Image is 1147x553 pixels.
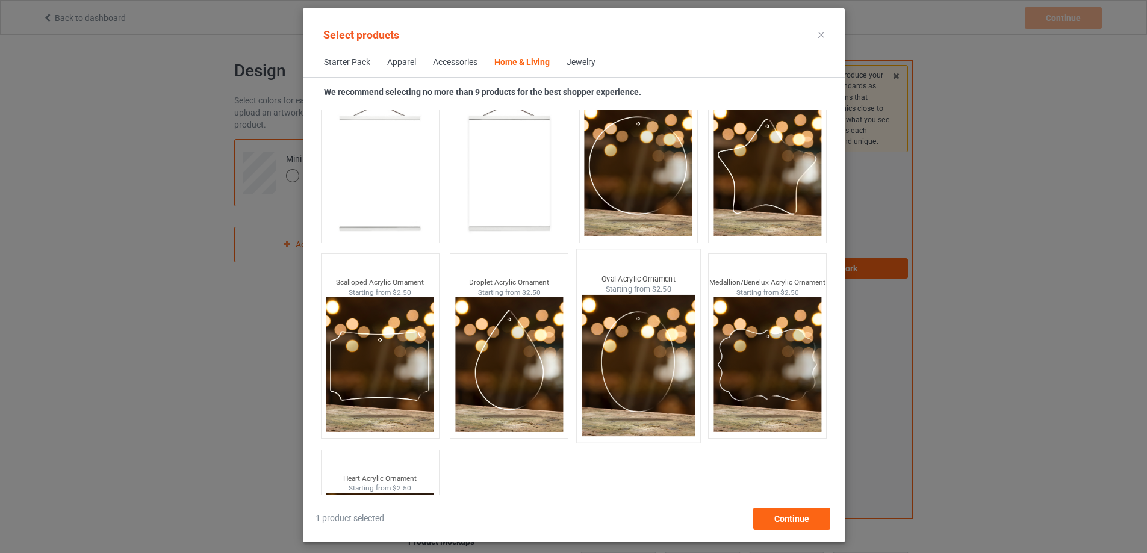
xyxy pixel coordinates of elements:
[323,28,399,41] span: Select products
[584,102,692,236] img: circle-thumbnail.png
[709,288,826,298] div: Starting from
[324,87,641,97] strong: We recommend selecting no more than 9 products for the best shopper experience.
[651,285,671,294] span: $2.50
[576,274,700,284] div: Oval Acrylic Ornament
[494,57,550,69] div: Home & Living
[316,513,384,525] span: 1 product selected
[393,288,411,297] span: $2.50
[393,484,411,492] span: $2.50
[450,288,568,298] div: Starting from
[455,297,563,432] img: drop-thumbnail.png
[316,48,379,77] span: Starter Pack
[582,295,695,436] img: oval-thumbnail.png
[326,102,434,236] img: regular.jpg
[753,508,830,530] div: Continue
[780,288,798,297] span: $2.50
[455,102,563,236] img: regular.jpg
[567,57,595,69] div: Jewelry
[321,277,438,288] div: Scalloped Acrylic Ornament
[321,474,438,484] div: Heart Acrylic Ornament
[774,514,809,524] span: Continue
[450,277,568,288] div: Droplet Acrylic Ornament
[321,288,438,298] div: Starting from
[387,57,416,69] div: Apparel
[713,102,821,236] img: star-thumbnail.png
[433,57,477,69] div: Accessories
[521,288,540,297] span: $2.50
[321,483,438,493] div: Starting from
[576,285,700,295] div: Starting from
[709,277,826,288] div: Medallion/Benelux Acrylic Ornament
[326,297,434,432] img: scalloped-thumbnail.png
[713,297,821,432] img: medallion-thumbnail.png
